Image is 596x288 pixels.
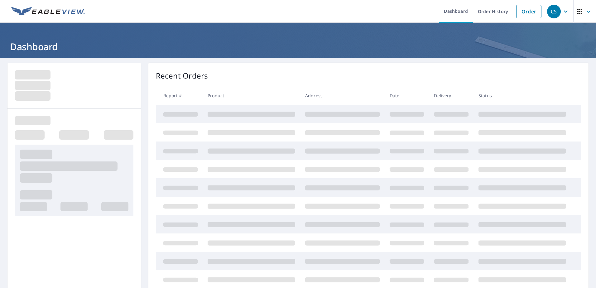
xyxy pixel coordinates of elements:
th: Report # [156,86,203,105]
img: EV Logo [11,7,85,16]
th: Status [473,86,571,105]
p: Recent Orders [156,70,208,81]
th: Address [300,86,385,105]
a: Order [516,5,541,18]
h1: Dashboard [7,40,589,53]
div: CS [547,5,561,18]
th: Product [203,86,300,105]
th: Delivery [429,86,473,105]
th: Date [385,86,429,105]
